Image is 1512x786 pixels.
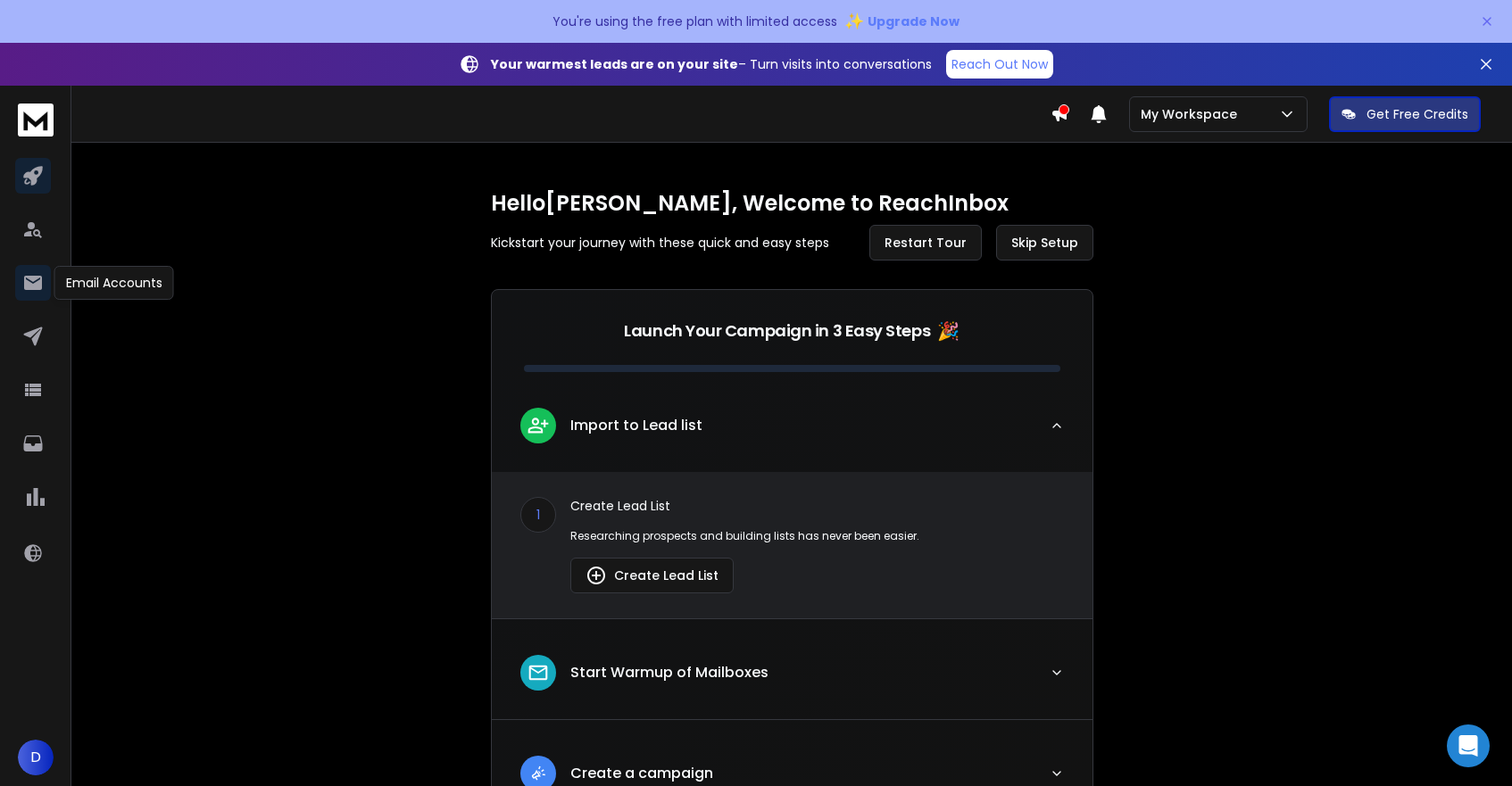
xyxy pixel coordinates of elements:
[491,55,932,73] p: – Turn visits into conversations
[946,50,1053,79] a: Reach Out Now
[844,4,960,39] button: ✨Upgrade Now
[624,319,930,343] p: Launch Your Campaign in 3 Easy Steps
[54,266,174,300] div: Email Accounts
[527,414,550,436] img: lead
[868,12,960,30] span: Upgrade Now
[586,565,607,586] img: lead
[520,497,556,533] div: 1
[491,189,1093,218] h1: Hello [PERSON_NAME] , Welcome to ReachInbox
[1447,724,1490,767] div: Open Intercom Messenger
[492,393,1092,472] button: leadImport to Lead list
[844,9,864,34] span: ✨
[18,740,54,775] button: D
[869,225,982,261] button: Restart Tour
[570,558,734,593] button: Create Lead List
[570,763,713,784] p: Create a campaign
[18,103,54,137] img: logo
[527,661,550,684] img: lead
[492,641,1092,719] button: leadStart Warmup of Mailboxes
[570,497,1064,515] p: Create Lead List
[1329,96,1481,132] button: Get Free Credits
[570,529,1064,543] p: Researching prospects and building lists has never been easier.
[1367,105,1468,123] p: Get Free Credits
[951,55,1048,73] p: Reach Out Now
[491,55,738,73] strong: Your warmest leads are on your site
[570,662,768,683] p: Start Warmup of Mailboxes
[570,415,702,436] p: Import to Lead list
[1141,105,1244,123] p: My Workspace
[996,225,1093,261] button: Skip Setup
[937,319,960,343] span: 🎉
[1011,234,1078,252] span: Skip Setup
[491,234,829,252] p: Kickstart your journey with these quick and easy steps
[492,472,1092,618] div: leadImport to Lead list
[527,762,550,784] img: lead
[552,12,837,30] p: You're using the free plan with limited access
